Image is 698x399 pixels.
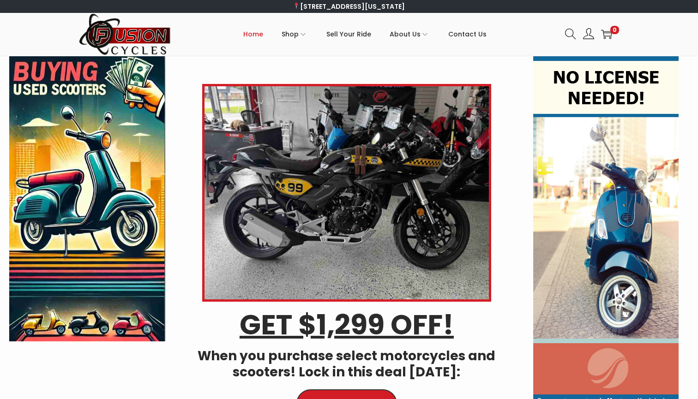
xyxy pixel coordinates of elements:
a: [STREET_ADDRESS][US_STATE] [293,2,405,11]
img: Woostify retina logo [79,13,171,56]
a: Sell Your Ride [326,13,371,55]
h4: When you purchase select motorcycles and scooters! Lock in this deal [DATE]: [179,348,514,380]
img: 📍 [293,3,300,9]
a: 0 [601,29,612,40]
a: Shop [282,13,308,55]
a: Home [243,13,263,55]
span: Sell Your Ride [326,23,371,46]
nav: Primary navigation [171,13,558,55]
a: About Us [390,13,430,55]
span: About Us [390,23,421,46]
span: Home [243,23,263,46]
a: Contact Us [448,13,487,55]
u: GET $1,299 OFF! [240,305,454,344]
span: Contact Us [448,23,487,46]
span: Shop [282,23,299,46]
